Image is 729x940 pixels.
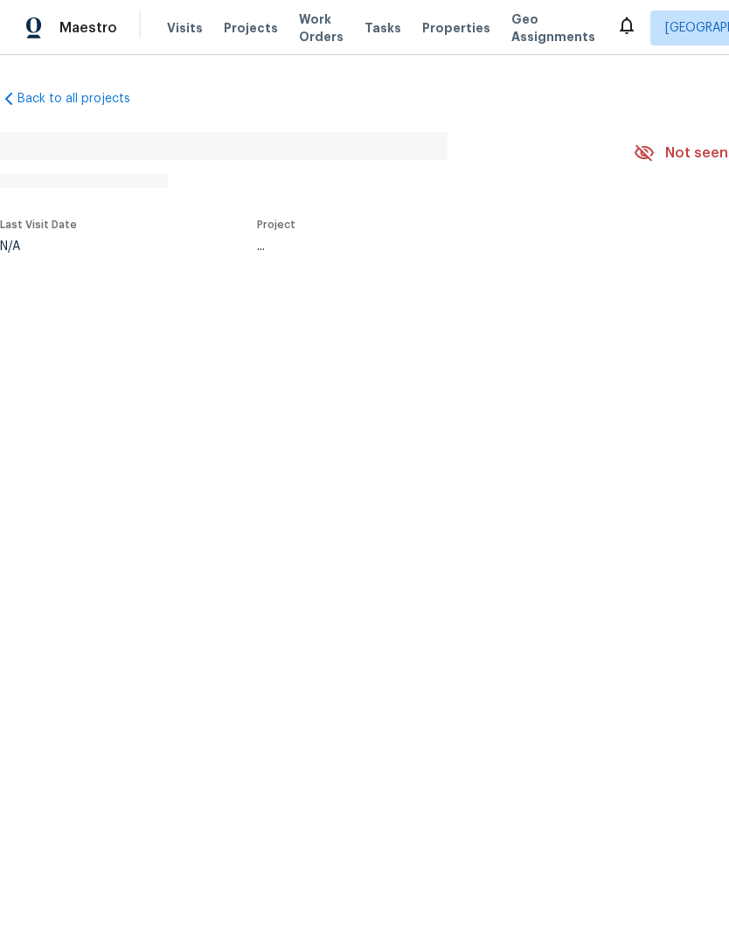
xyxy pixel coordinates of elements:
[224,19,278,37] span: Projects
[257,219,295,230] span: Project
[257,240,593,253] div: ...
[167,19,203,37] span: Visits
[59,19,117,37] span: Maestro
[511,10,595,45] span: Geo Assignments
[364,22,401,34] span: Tasks
[422,19,490,37] span: Properties
[299,10,344,45] span: Work Orders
